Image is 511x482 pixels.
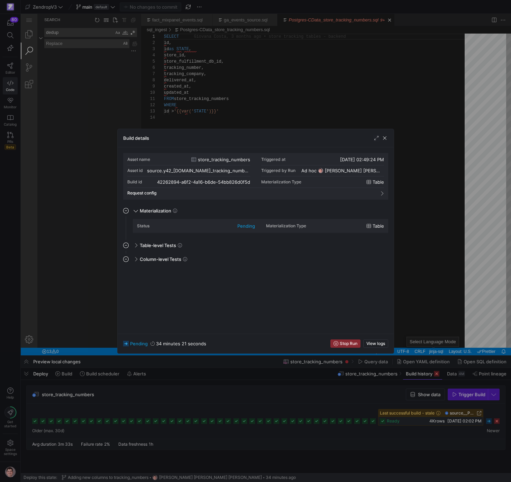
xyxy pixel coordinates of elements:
span: store_tracking_numbers [198,157,250,162]
a: CRLF [392,334,406,342]
div: Errors: 13 [18,334,40,342]
div: Use Regular Expression (⌥⌘R) [109,15,116,22]
ul: Tab actions [247,3,256,10]
span: WHERE [143,89,156,94]
div: Build id [127,180,142,184]
span: SELECT [143,20,158,25]
a: Split Editor Right (⌘\) [⌥] Split Editor Down [469,2,477,10]
span: View logs [366,341,385,346]
a: Layout: U.S. [426,334,453,342]
div: 5 [127,45,134,51]
div: Asset name [127,157,150,162]
span: tracking_number, [143,52,183,56]
div: Asset id [127,168,143,173]
span: as [148,33,153,38]
span: [PERSON_NAME] [PERSON_NAME] [PERSON_NAME] [325,168,382,173]
div: pending [237,223,255,229]
li: Collapse All [109,2,116,10]
span: table [373,179,384,185]
a: Close (⌘W) [365,3,372,10]
a: Postgres-CData_store_tracking_numbers.sql [159,13,249,18]
div: Select Language Mode [386,323,438,333]
span: [DATE] 02:49:24 PM [340,157,384,162]
ul: Tab actions [182,3,192,10]
a: Notifications [478,334,487,342]
span: store_fulfillment_db_id, [143,45,203,50]
div: Postgres-CData_store_tracking_numbers.sql, preview [120,20,490,334]
button: Stop Run [330,339,361,348]
span: pending [130,341,148,346]
span: id > [143,95,153,100]
img: https://storage.googleapis.com/y42-prod-data-exchange/images/G2kHvxVlt02YItTmblwfhPy4mK5SfUxFU6Tr... [318,168,323,173]
mat-panel-title: Request config [127,191,376,195]
div: Status [137,224,149,228]
a: check-all Prettier [455,334,476,342]
div: Match Case (⌥⌘C) [93,15,100,22]
span: FROM [143,83,153,88]
y42-duration: 34 minutes 21 seconds [156,341,206,346]
li: Close (⌘W) [183,3,190,10]
div: jinja-sql [408,334,426,342]
div: 4 [127,38,134,45]
div: Triggered by Run [261,168,295,173]
ul: Tab actions [364,3,374,10]
a: Refresh [73,2,80,10]
a: fact_mixpanel_events.sql [131,3,182,9]
mat-expansion-panel-header: Materialization [123,205,388,216]
button: View logs [363,339,388,348]
div: 10 [127,76,134,82]
span: Stop Run [340,341,357,346]
div: Preserve Case (⌥⌘P) [101,26,108,33]
div: Layout: U.S. [425,334,454,342]
div: CRLF [391,334,407,342]
div: 13 [127,94,134,101]
div: Notifications [477,334,488,342]
h3: Build details [123,135,149,141]
span: STATE [156,33,168,38]
div: Search [17,39,120,334]
div: 8 [127,63,134,70]
a: Postgres-CData_store_tracking_numbers.sql [268,3,357,9]
div: UTF-8 [374,334,391,342]
div: Toggle Search Details [108,34,117,40]
div: 14 [127,101,134,107]
a: Replace All (Submit Search to Enable) [110,26,118,34]
span: tracking_company, [143,58,185,63]
span: created_at, [143,70,171,75]
span: store_id, [143,39,166,44]
a: Spaces: 2 [351,334,373,342]
a: Open New Search Editor [91,2,98,10]
span: Materialization Type [261,180,301,184]
span: id [143,33,148,38]
div: 6 [127,51,134,57]
li: Close (⌘W) [248,3,255,10]
div: 12 [127,88,134,94]
span: store_tracking_numbers [153,83,208,88]
div: 1 [127,20,134,26]
textarea: Replace: Type replace term and press Enter to preview [24,26,108,34]
span: delivered_at, [143,64,176,69]
a: ga_events_source.sql [203,3,247,9]
span: STATE [173,95,185,100]
a: Errors: 13 [19,334,39,342]
div: Materialization [123,219,388,240]
a: jinja-sql [408,334,425,342]
span: Table-level Tests [140,243,176,248]
mat-expansion-panel-header: Table-level Tests [123,240,388,251]
a: Toggle Replace [17,14,23,34]
mat-expansion-panel-header: Column-level Tests [123,254,388,265]
a: Ln 1, Col 1 [325,334,349,342]
div: /sql_ingest [126,12,146,20]
div: 11 [127,82,134,88]
span: Column-level Tests [140,256,181,262]
div: Materialization Type [266,224,306,228]
div: /sql_ingest/Postgres-CData_store_tracking_numbers.sql • 13 problems in this file [152,12,249,20]
div: 9 [127,70,134,76]
span: id, [143,27,151,31]
div: Ln 1, Col 1 [324,334,350,342]
div: Spaces: 2 [350,334,374,342]
div: 3 [127,32,134,38]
